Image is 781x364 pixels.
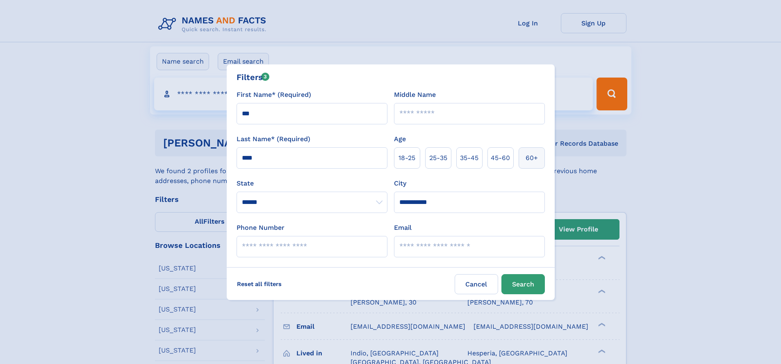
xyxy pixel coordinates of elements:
[237,90,311,100] label: First Name* (Required)
[455,274,498,294] label: Cancel
[237,179,387,188] label: State
[460,153,478,163] span: 35‑45
[501,274,545,294] button: Search
[429,153,447,163] span: 25‑35
[237,134,310,144] label: Last Name* (Required)
[394,134,406,144] label: Age
[491,153,510,163] span: 45‑60
[394,223,412,233] label: Email
[394,179,406,188] label: City
[398,153,415,163] span: 18‑25
[526,153,538,163] span: 60+
[237,71,270,83] div: Filters
[394,90,436,100] label: Middle Name
[237,223,285,233] label: Phone Number
[232,274,287,294] label: Reset all filters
